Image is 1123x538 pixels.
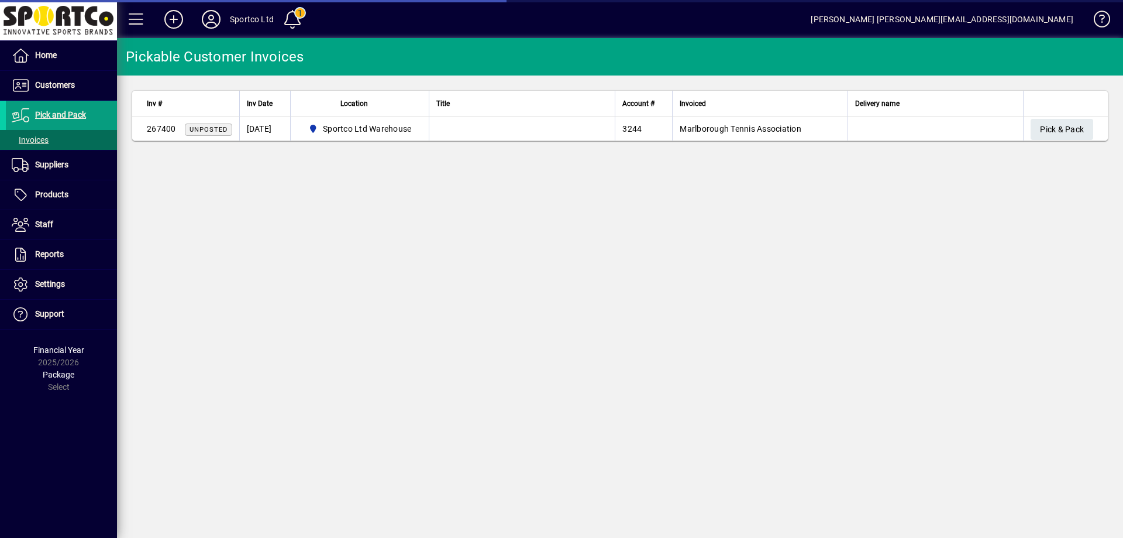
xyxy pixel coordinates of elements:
[622,97,654,110] span: Account #
[35,309,64,318] span: Support
[35,220,53,229] span: Staff
[304,122,416,136] span: Sportco Ltd Warehouse
[6,240,117,269] a: Reports
[190,126,228,133] span: Unposted
[230,10,274,29] div: Sportco Ltd
[35,249,64,259] span: Reports
[12,135,49,145] span: Invoices
[622,124,642,133] span: 3244
[6,300,117,329] a: Support
[855,97,900,110] span: Delivery name
[35,279,65,289] span: Settings
[147,97,162,110] span: Inv #
[147,97,232,110] div: Inv #
[298,97,422,110] div: Location
[6,71,117,100] a: Customers
[6,150,117,180] a: Suppliers
[35,80,75,90] span: Customers
[1031,119,1093,140] button: Pick & Pack
[855,97,1016,110] div: Delivery name
[436,97,450,110] span: Title
[6,270,117,299] a: Settings
[33,345,84,355] span: Financial Year
[155,9,192,30] button: Add
[1085,2,1108,40] a: Knowledge Base
[35,50,57,60] span: Home
[680,124,801,133] span: Marlborough Tennis Association
[126,47,304,66] div: Pickable Customer Invoices
[247,97,283,110] div: Inv Date
[35,110,86,119] span: Pick and Pack
[35,160,68,169] span: Suppliers
[192,9,230,30] button: Profile
[6,130,117,150] a: Invoices
[811,10,1073,29] div: [PERSON_NAME] [PERSON_NAME][EMAIL_ADDRESS][DOMAIN_NAME]
[680,97,706,110] span: Invoiced
[6,180,117,210] a: Products
[35,190,68,199] span: Products
[43,370,74,379] span: Package
[323,123,411,135] span: Sportco Ltd Warehouse
[340,97,368,110] span: Location
[6,210,117,239] a: Staff
[239,117,290,141] td: [DATE]
[147,124,176,133] span: 267400
[6,41,117,70] a: Home
[436,97,608,110] div: Title
[247,97,273,110] span: Inv Date
[1040,120,1084,139] span: Pick & Pack
[622,97,665,110] div: Account #
[680,97,840,110] div: Invoiced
